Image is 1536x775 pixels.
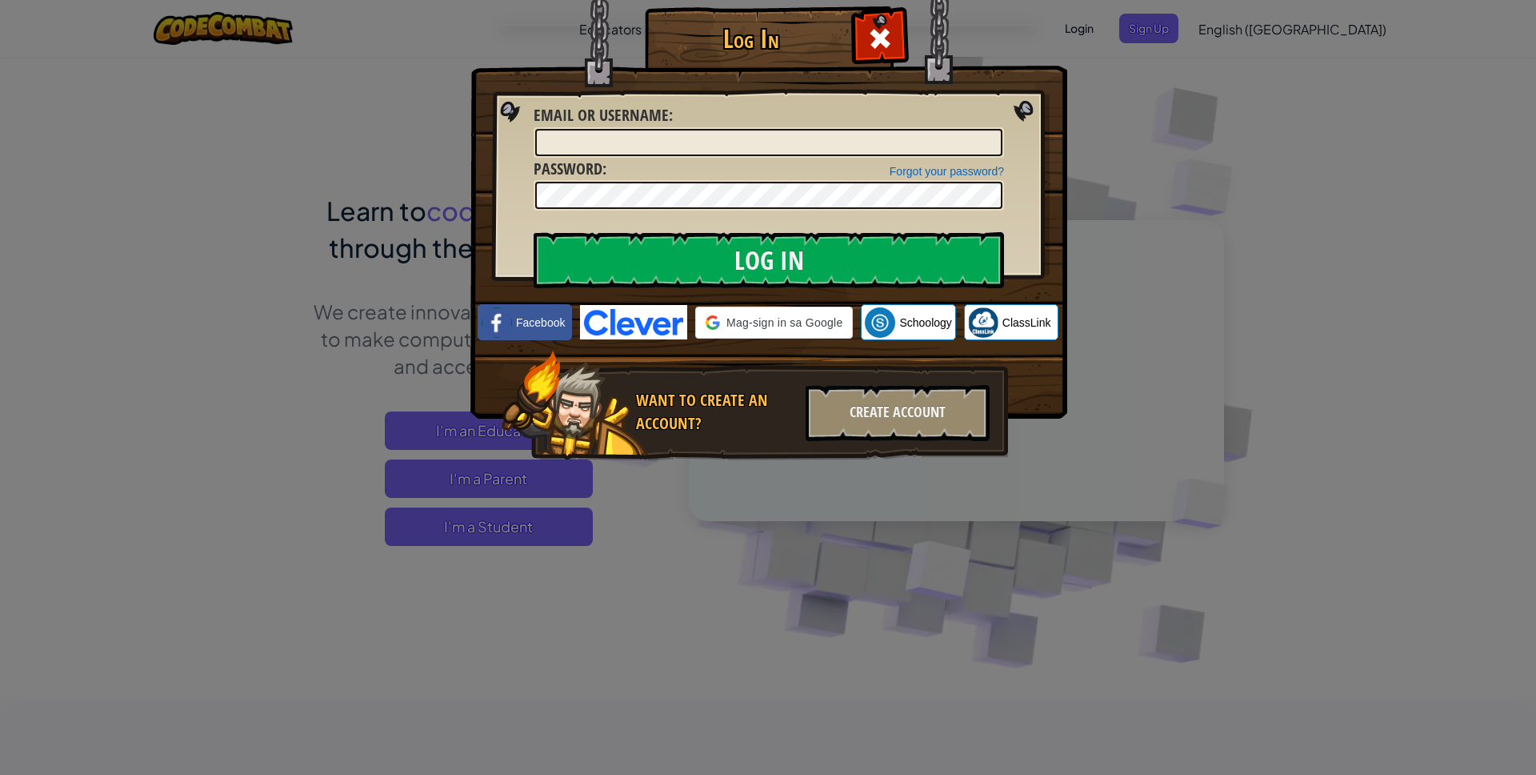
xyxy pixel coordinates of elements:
img: classlink-logo-small.png [968,307,998,338]
span: Schoology [899,315,951,331]
span: Email or Username [534,104,669,126]
div: Create Account [806,385,990,441]
img: clever-logo-blue.png [580,305,687,339]
img: facebook_small.png [482,307,512,338]
img: schoology.png [865,307,895,338]
div: Mag-sign in sa Google [695,307,853,339]
span: Mag-sign in sa Google [726,315,842,331]
span: ClassLink [1002,315,1051,331]
input: Log In [534,232,1004,288]
span: Facebook [516,315,565,331]
a: Forgot your password? [890,165,1004,178]
div: Want to create an account? [636,389,796,435]
span: Password [534,158,602,179]
label: : [534,158,606,181]
label: : [534,104,673,127]
h1: Log In [649,25,853,53]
